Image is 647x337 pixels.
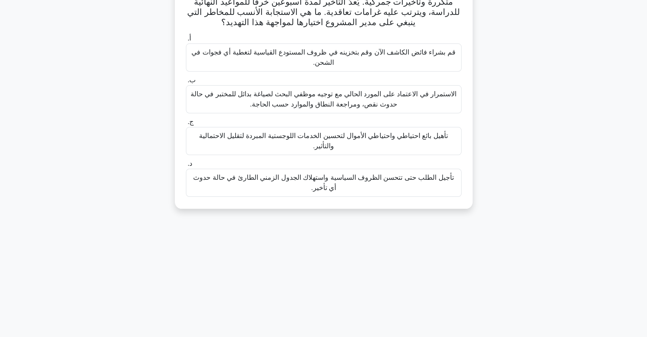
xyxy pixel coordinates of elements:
[188,160,192,167] font: د.
[188,118,194,125] font: ج.
[191,90,456,108] font: الاستمرار في الاعتماد على المورد الحالي مع توجيه موظفي البحث لصياغة بدائل للمختبر في حالة حدوث نق...
[188,76,196,84] font: ب.
[193,174,453,191] font: تأجيل الطلب حتى تتحسن الظروف السياسية واستهلاك الجدول الزمني الطارئ في حالة حدوث أي تأخير.
[199,132,447,150] font: تأهيل بائع احتياطي واحتياطي الأموال لتحسين الخدمات اللوجستية المبردة لتقليل الاحتمالية والتأثير.
[188,35,191,42] font: أ.
[191,49,455,66] font: قم بشراء فائض الكاشف الآن وقم بتخزينه في ظروف المستودع القياسية لتغطية أي فجوات في الشحن.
